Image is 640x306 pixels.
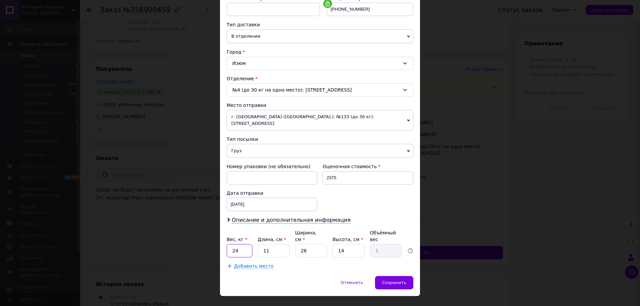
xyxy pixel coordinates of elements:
[227,137,258,142] span: Тип посылки
[227,49,413,55] div: Город
[227,75,413,82] div: Отделение
[227,103,266,108] span: Место отправки
[295,230,316,242] label: Ширина, см
[227,110,413,131] span: г. [GEOGRAPHIC_DATA] ([GEOGRAPHIC_DATA].): №133 (до 30 кг): [STREET_ADDRESS]
[323,163,413,170] div: Оценочная стоимость
[258,237,286,242] label: Длина, см
[227,190,317,196] div: Дата отправки
[232,217,351,223] span: Описание и дополнительная информация
[234,263,274,269] span: Добавить место
[227,83,413,97] div: №4 (до 30 кг на одно место): [STREET_ADDRESS]
[341,280,363,285] span: Отменить
[227,144,413,158] span: Груз
[332,237,363,242] label: Высота, см
[227,237,247,242] label: Вес, кг
[227,57,413,70] div: Изюм
[227,163,317,170] div: Номер упаковки (не обязательно)
[327,3,413,16] input: +380
[227,29,413,43] span: В отделении
[370,229,402,243] div: Объёмный вес
[382,280,406,285] span: Сохранить
[227,22,260,27] span: Тип доставки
